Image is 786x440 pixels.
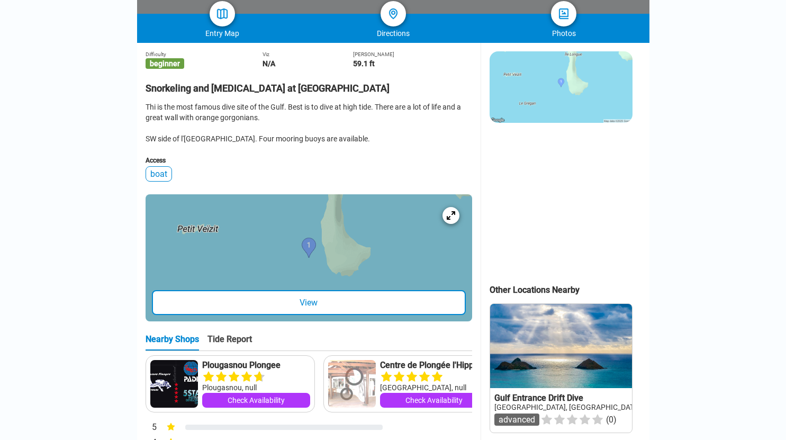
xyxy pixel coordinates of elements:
[478,29,649,38] div: Photos
[308,29,478,38] div: Directions
[202,382,310,393] div: Plougasnou, null
[387,7,400,20] img: directions
[146,334,199,351] div: Nearby Shops
[353,51,472,57] div: [PERSON_NAME]
[146,76,472,94] h2: Snorkeling and [MEDICAL_DATA] at [GEOGRAPHIC_DATA]
[146,157,472,164] div: Access
[380,360,488,371] a: Centre de Plongée l'Hippocampe
[210,1,235,26] a: map
[202,393,310,408] a: Check Availability
[490,285,649,295] div: Other Locations Nearby
[146,58,184,69] span: beginner
[263,59,353,68] div: N/A
[490,51,633,123] img: staticmap
[216,7,229,20] img: map
[551,1,576,26] a: photos
[380,393,488,408] a: Check Availability
[380,382,488,393] div: [GEOGRAPHIC_DATA], null
[328,360,376,408] img: Centre de Plongée l'Hippocampe
[150,360,198,408] img: Plougasnou Plongee
[146,102,472,144] div: Thi is the most famous dive site of the Gulf. Best is to dive at high tide. There are a lot of li...
[353,59,472,68] div: 59.1 ft
[490,133,631,266] iframe: Advertisement
[146,194,472,321] a: entry mapView
[557,7,570,20] img: photos
[152,290,466,315] div: View
[146,421,157,435] div: 5
[263,51,353,57] div: Viz
[137,29,308,38] div: Entry Map
[146,51,263,57] div: Difficulty
[202,360,310,371] a: Plougasnou Plongee
[146,166,172,182] div: boat
[207,334,252,351] div: Tide Report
